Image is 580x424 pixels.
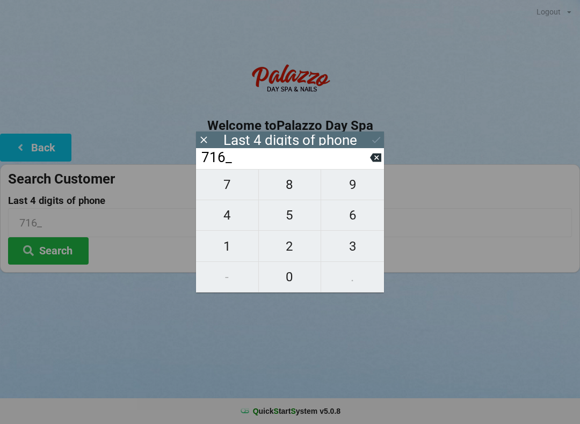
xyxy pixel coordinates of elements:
[259,173,321,196] span: 8
[321,235,384,258] span: 3
[259,266,321,288] span: 0
[321,231,384,261] button: 3
[321,204,384,226] span: 6
[321,173,384,196] span: 9
[259,204,321,226] span: 5
[223,135,357,145] div: Last 4 digits of phone
[321,200,384,231] button: 6
[196,231,259,261] button: 1
[259,235,321,258] span: 2
[196,204,258,226] span: 4
[196,200,259,231] button: 4
[259,262,322,293] button: 0
[259,200,322,231] button: 5
[321,169,384,200] button: 9
[259,231,322,261] button: 2
[259,169,322,200] button: 8
[196,173,258,196] span: 7
[196,169,259,200] button: 7
[196,235,258,258] span: 1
